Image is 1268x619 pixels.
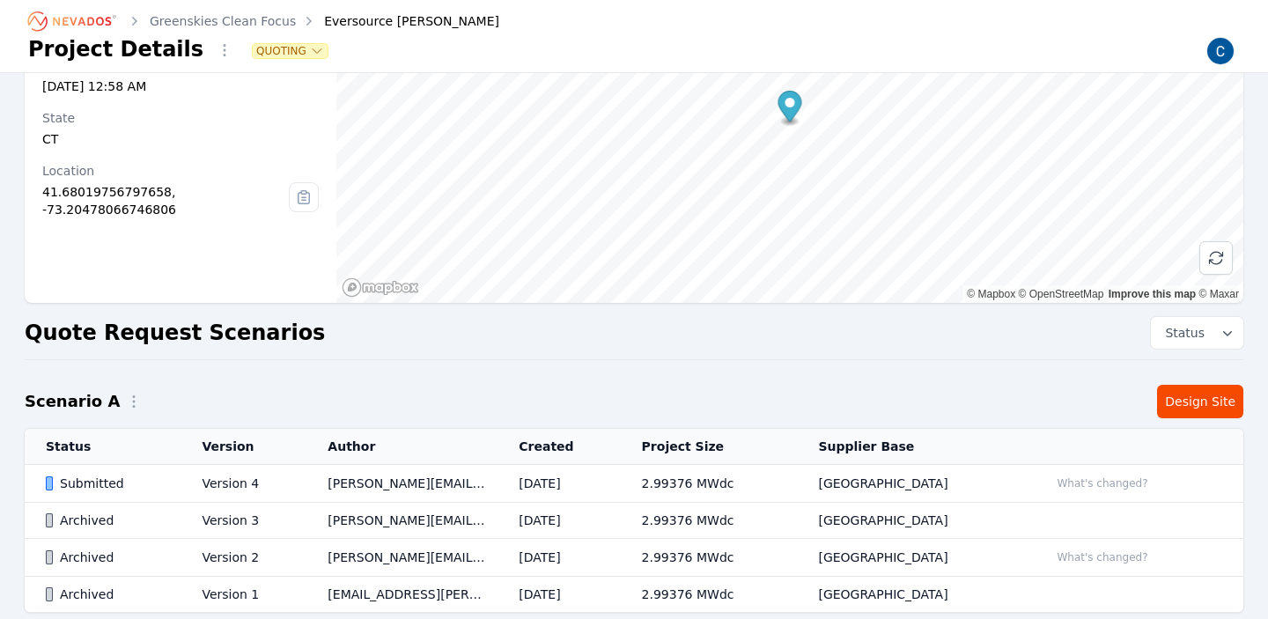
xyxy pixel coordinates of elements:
a: OpenStreetMap [1019,288,1104,300]
div: Map marker [778,91,801,127]
td: Version 2 [181,539,306,577]
td: [PERSON_NAME][EMAIL_ADDRESS][PERSON_NAME][DOMAIN_NAME] [306,539,498,577]
button: What's changed? [1049,548,1155,567]
th: Project Size [621,429,798,465]
div: State [42,109,319,127]
div: Eversource [PERSON_NAME] [299,12,499,30]
div: CT [42,130,319,148]
div: Archived [46,549,172,566]
nav: Breadcrumb [28,7,499,35]
img: Carmen Brooks [1206,37,1235,65]
button: Status [1151,317,1243,349]
td: [PERSON_NAME][EMAIL_ADDRESS][PERSON_NAME][DOMAIN_NAME] [306,503,498,539]
td: [DATE] [498,539,620,577]
td: [EMAIL_ADDRESS][PERSON_NAME][DOMAIN_NAME] [306,577,498,613]
a: Mapbox [967,288,1015,300]
td: 2.99376 MWdc [621,503,798,539]
td: Version 1 [181,577,306,613]
tr: SubmittedVersion 4[PERSON_NAME][EMAIL_ADDRESS][PERSON_NAME][DOMAIN_NAME][DATE]2.99376 MWdc[GEOGRA... [25,465,1243,503]
div: Location [42,162,289,180]
tr: ArchivedVersion 3[PERSON_NAME][EMAIL_ADDRESS][PERSON_NAME][DOMAIN_NAME][DATE]2.99376 MWdc[GEOGRAP... [25,503,1243,539]
div: [DATE] 12:58 AM [42,77,319,95]
a: Maxar [1198,288,1239,300]
th: Version [181,429,306,465]
td: [DATE] [498,465,620,503]
td: 2.99376 MWdc [621,539,798,577]
h2: Scenario A [25,389,120,414]
div: Archived [46,512,172,529]
td: [PERSON_NAME][EMAIL_ADDRESS][PERSON_NAME][DOMAIN_NAME] [306,465,498,503]
tr: ArchivedVersion 1[EMAIL_ADDRESS][PERSON_NAME][DOMAIN_NAME][DATE]2.99376 MWdc[GEOGRAPHIC_DATA] [25,577,1243,613]
th: Author [306,429,498,465]
td: [GEOGRAPHIC_DATA] [797,503,1028,539]
div: Submitted [46,475,172,492]
h2: Quote Request Scenarios [25,319,325,347]
td: [DATE] [498,577,620,613]
th: Created [498,429,620,465]
div: 41.68019756797658, -73.20478066746806 [42,183,289,218]
span: Status [1158,324,1205,342]
a: Improve this map [1109,288,1196,300]
button: What's changed? [1049,474,1155,493]
a: Greenskies Clean Focus [150,12,296,30]
th: Supplier Base [797,429,1028,465]
td: 2.99376 MWdc [621,577,798,613]
td: [DATE] [498,503,620,539]
a: Mapbox homepage [342,277,419,298]
div: Archived [46,586,172,603]
button: Quoting [253,44,328,58]
th: Status [25,429,181,465]
td: 2.99376 MWdc [621,465,798,503]
tr: ArchivedVersion 2[PERSON_NAME][EMAIL_ADDRESS][PERSON_NAME][DOMAIN_NAME][DATE]2.99376 MWdc[GEOGRAP... [25,539,1243,577]
td: [GEOGRAPHIC_DATA] [797,539,1028,577]
td: Version 3 [181,503,306,539]
td: Version 4 [181,465,306,503]
h1: Project Details [28,35,203,63]
td: [GEOGRAPHIC_DATA] [797,577,1028,613]
td: [GEOGRAPHIC_DATA] [797,465,1028,503]
a: Design Site [1157,385,1243,418]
